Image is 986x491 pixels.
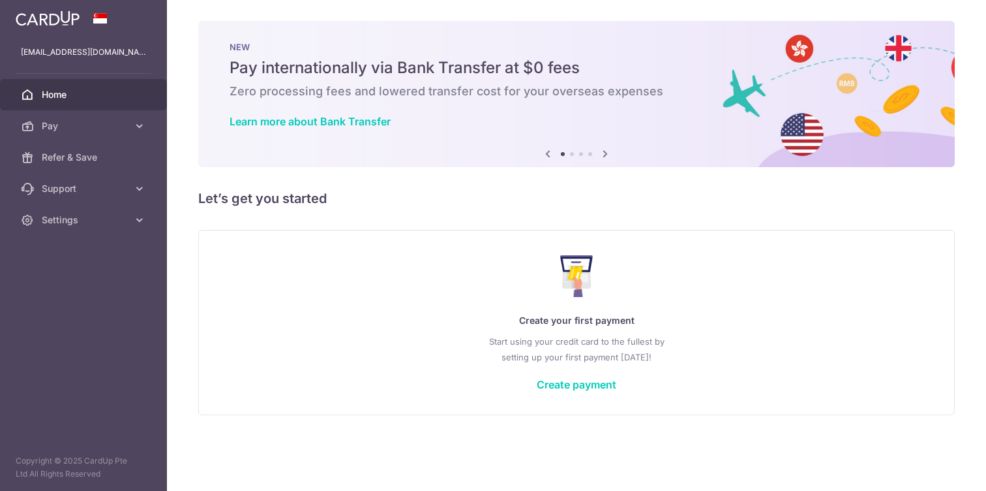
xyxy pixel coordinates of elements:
[230,115,391,128] a: Learn more about Bank Transfer
[560,255,593,297] img: Make Payment
[230,42,923,52] p: NEW
[42,214,128,227] span: Settings
[230,84,923,99] h6: Zero processing fees and lowered transfer cost for your overseas expenses
[21,46,146,59] p: [EMAIL_ADDRESS][DOMAIN_NAME]
[42,119,128,133] span: Pay
[225,313,928,328] p: Create your first payment
[225,334,928,365] p: Start using your credit card to the fullest by setting up your first payment [DATE]!
[230,57,923,78] h5: Pay internationally via Bank Transfer at $0 fees
[537,378,616,391] a: Create payment
[42,151,128,164] span: Refer & Save
[42,182,128,195] span: Support
[198,188,955,209] h5: Let’s get you started
[16,10,80,26] img: CardUp
[42,88,128,101] span: Home
[198,21,955,167] img: Bank transfer banner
